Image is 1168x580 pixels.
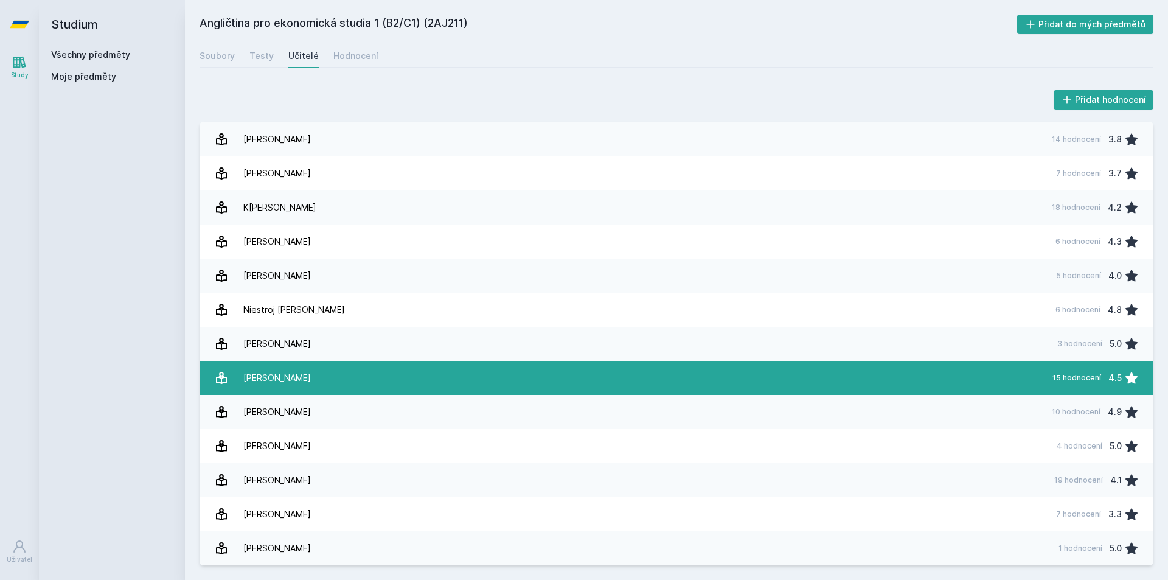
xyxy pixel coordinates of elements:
div: Soubory [200,50,235,62]
div: [PERSON_NAME] [243,434,311,458]
div: 4.0 [1108,264,1122,288]
button: Přidat do mých předmětů [1017,15,1154,34]
div: 4.9 [1108,400,1122,424]
div: 7 hodnocení [1056,169,1101,178]
div: 5.0 [1110,536,1122,561]
a: [PERSON_NAME] 6 hodnocení 4.3 [200,225,1153,259]
div: [PERSON_NAME] [243,127,311,152]
div: [PERSON_NAME] [243,264,311,288]
div: [PERSON_NAME] [243,400,311,424]
a: [PERSON_NAME] 19 hodnocení 4.1 [200,463,1153,497]
div: [PERSON_NAME] [243,366,311,390]
div: [PERSON_NAME] [243,332,311,356]
div: 4.8 [1108,298,1122,322]
span: Moje předměty [51,71,116,83]
div: 10 hodnocení [1052,407,1100,417]
a: [PERSON_NAME] 7 hodnocení 3.3 [200,497,1153,531]
div: Study [11,71,29,80]
div: 7 hodnocení [1056,509,1101,519]
div: [PERSON_NAME] [243,468,311,492]
div: 4.1 [1110,468,1122,492]
div: 19 hodnocení [1054,475,1103,485]
div: 5.0 [1110,332,1122,356]
div: Niestroj [PERSON_NAME] [243,298,345,322]
a: [PERSON_NAME] 1 hodnocení 5.0 [200,531,1153,565]
div: 4.2 [1108,195,1122,220]
div: 4.3 [1108,229,1122,254]
a: [PERSON_NAME] 7 hodnocení 3.7 [200,156,1153,190]
a: [PERSON_NAME] 4 hodnocení 5.0 [200,429,1153,463]
div: [PERSON_NAME] [243,229,311,254]
div: 3.7 [1108,161,1122,186]
div: 3.3 [1108,502,1122,526]
div: [PERSON_NAME] [243,161,311,186]
a: [PERSON_NAME] 10 hodnocení 4.9 [200,395,1153,429]
a: [PERSON_NAME] 15 hodnocení 4.5 [200,361,1153,395]
div: 5 hodnocení [1056,271,1101,281]
a: K[PERSON_NAME] 18 hodnocení 4.2 [200,190,1153,225]
div: 6 hodnocení [1055,237,1100,246]
a: [PERSON_NAME] 3 hodnocení 5.0 [200,327,1153,361]
div: 18 hodnocení [1052,203,1100,212]
a: Testy [249,44,274,68]
div: Hodnocení [333,50,378,62]
a: [PERSON_NAME] 5 hodnocení 4.0 [200,259,1153,293]
a: Soubory [200,44,235,68]
div: 4 hodnocení [1057,441,1102,451]
a: [PERSON_NAME] 14 hodnocení 3.8 [200,122,1153,156]
div: K[PERSON_NAME] [243,195,316,220]
div: [PERSON_NAME] [243,536,311,561]
div: Učitelé [288,50,319,62]
div: 3 hodnocení [1057,339,1102,349]
div: 1 hodnocení [1058,543,1102,553]
a: Study [2,49,36,86]
div: [PERSON_NAME] [243,502,311,526]
div: 15 hodnocení [1052,373,1101,383]
a: Uživatel [2,533,36,570]
div: 5.0 [1110,434,1122,458]
div: 6 hodnocení [1055,305,1100,315]
h2: Angličtina pro ekonomická studia 1 (B2/C1) (2AJ211) [200,15,1017,34]
div: 3.8 [1108,127,1122,152]
a: Učitelé [288,44,319,68]
a: Niestroj [PERSON_NAME] 6 hodnocení 4.8 [200,293,1153,327]
div: 14 hodnocení [1052,135,1101,144]
button: Přidat hodnocení [1054,90,1154,110]
div: Uživatel [7,555,32,564]
a: Všechny předměty [51,49,130,60]
div: Testy [249,50,274,62]
div: 4.5 [1108,366,1122,390]
a: Hodnocení [333,44,378,68]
